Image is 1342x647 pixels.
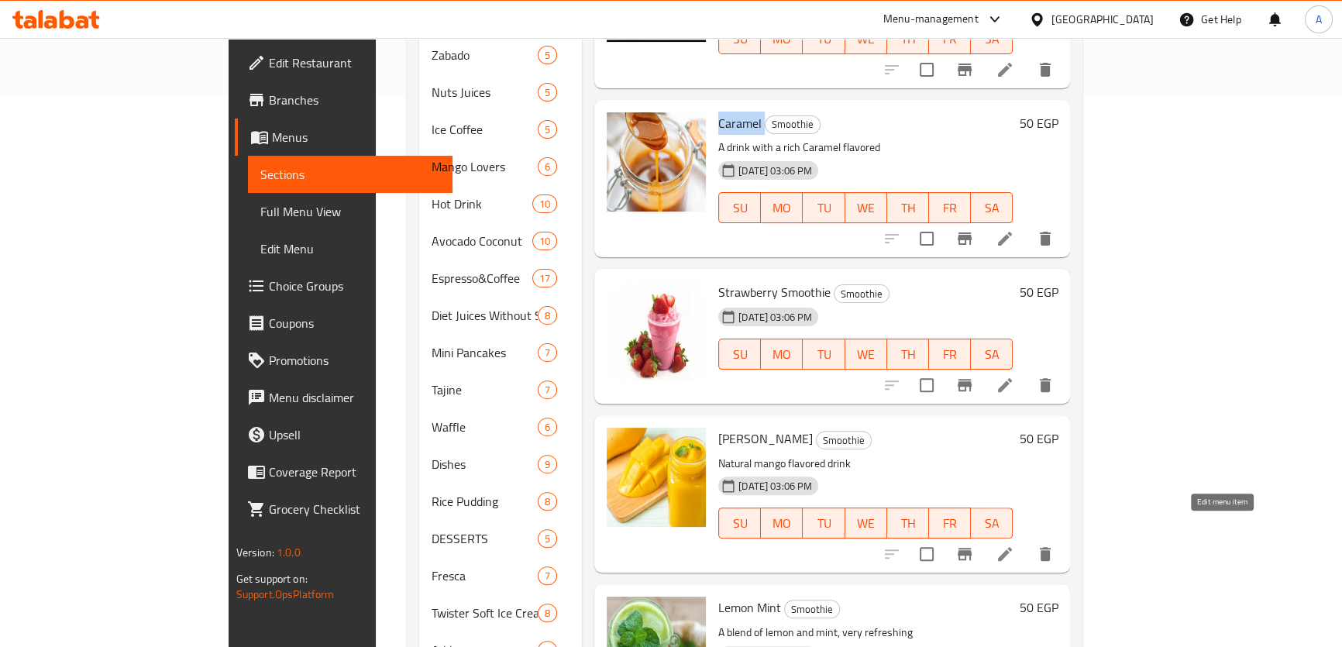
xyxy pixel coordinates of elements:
span: Menu disclaimer [269,388,440,407]
span: 5 [539,532,556,546]
span: 17 [533,271,556,286]
button: TU [803,508,845,539]
div: Smoothie [784,600,840,618]
span: Waffle [432,418,538,436]
span: TU [809,197,838,219]
div: items [538,83,557,102]
span: Edit Menu [260,239,440,258]
span: WE [852,512,881,535]
div: items [538,418,557,436]
button: Branch-specific-item [946,367,983,404]
span: Strawberry Smoothie [718,280,831,304]
span: FR [935,512,965,535]
span: Version: [236,542,274,563]
span: SA [977,28,1006,50]
a: Edit menu item [996,229,1014,248]
button: TU [803,192,845,223]
span: DESSERTS [432,529,538,548]
span: [DATE] 03:06 PM [732,163,818,178]
span: Edit Restaurant [269,53,440,72]
div: items [538,343,557,362]
span: Hot Drink [432,194,532,213]
span: TH [893,343,923,366]
div: items [538,46,557,64]
span: [PERSON_NAME] [718,427,813,450]
span: MO [767,343,797,366]
span: 10 [533,234,556,249]
a: Promotions [235,342,452,379]
span: Ice Coffee [432,120,538,139]
span: 7 [539,383,556,397]
span: SA [977,512,1006,535]
div: items [538,380,557,399]
span: Fresca [432,566,538,585]
p: Natural mango flavored drink [718,454,1013,473]
div: Dishes9 [419,446,582,483]
div: items [538,306,557,325]
button: delete [1027,367,1064,404]
div: Mini Pancakes [432,343,538,362]
div: Twister Soft Ice Cream8 [419,594,582,632]
div: Zabado5 [419,36,582,74]
span: Choice Groups [269,277,440,295]
span: Select to update [910,369,943,401]
button: WE [845,192,887,223]
span: Select to update [910,222,943,255]
a: Sections [248,156,452,193]
span: 9 [539,457,556,472]
span: Smoothie [817,432,871,449]
span: TH [893,197,923,219]
span: Zabado [432,46,538,64]
h6: 50 EGP [1019,597,1058,618]
div: items [532,269,557,287]
div: Mango Lovers6 [419,148,582,185]
span: Smoothie [834,285,889,303]
div: Diet Juices Without Sugar [432,306,538,325]
div: Tajine7 [419,371,582,408]
a: Edit menu item [996,60,1014,79]
span: A [1316,11,1322,28]
span: Select to update [910,53,943,86]
div: Smoothie [834,284,890,303]
button: SA [971,192,1013,223]
span: SU [725,28,755,50]
button: TU [803,339,845,370]
span: Mango Lovers [432,157,538,176]
span: Promotions [269,351,440,370]
span: MO [767,512,797,535]
span: Twister Soft Ice Cream [432,604,538,622]
span: 5 [539,122,556,137]
a: Menu disclaimer [235,379,452,416]
a: Upsell [235,416,452,453]
span: Avocado Coconut [432,232,532,250]
button: Branch-specific-item [946,535,983,573]
div: items [538,120,557,139]
button: Branch-specific-item [946,220,983,257]
span: MO [767,28,797,50]
span: Select to update [910,538,943,570]
div: items [538,566,557,585]
a: Support.OpsPlatform [236,584,335,604]
div: items [538,529,557,548]
span: Tajine [432,380,538,399]
span: TU [809,512,838,535]
span: Grocery Checklist [269,500,440,518]
div: DESSERTS5 [419,520,582,557]
span: Dishes [432,455,538,473]
span: SU [725,197,755,219]
span: Espresso&Coffee [432,269,532,287]
div: Smoothie [816,431,872,449]
div: Nuts Juices5 [419,74,582,111]
h6: 50 EGP [1019,281,1058,303]
span: Nuts Juices [432,83,538,102]
span: Rice Pudding [432,492,538,511]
